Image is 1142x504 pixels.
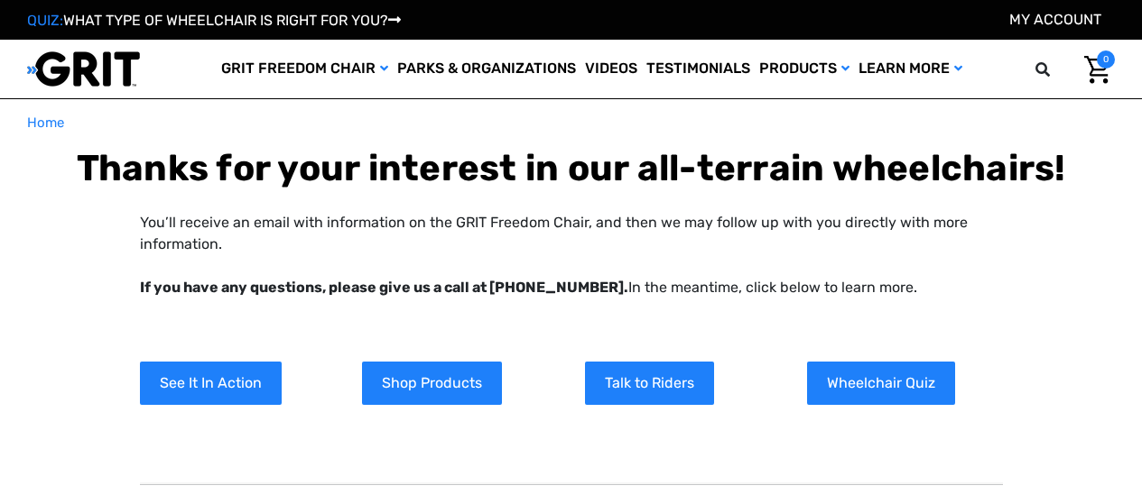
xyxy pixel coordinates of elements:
[27,12,63,29] span: QUIZ:
[27,113,64,133] a: Home
[854,40,967,98] a: Learn More
[217,40,393,98] a: GRIT Freedom Chair
[585,362,714,405] a: Talk to Riders
[580,40,642,98] a: Videos
[27,113,1115,133] nav: Breadcrumb
[140,279,628,296] strong: If you have any questions, please give us a call at [PHONE_NUMBER].
[27,50,140,87] img: GRIT All-Terrain Wheelchair and Mobility Equipment
[27,12,401,29] a: QUIZ:WHAT TYPE OF WHEELCHAIR IS RIGHT FOR YOU?
[642,40,755,98] a: Testimonials
[1009,11,1101,28] a: Account
[1097,50,1115,69] span: 0
[140,362,282,405] a: See It In Action
[77,147,1066,189] b: Thanks for your interest in our all-terrain wheelchairs!
[27,115,64,131] span: Home
[140,212,1003,298] p: You’ll receive an email with information on the GRIT Freedom Chair, and then we may follow up wit...
[393,40,580,98] a: Parks & Organizations
[1044,50,1071,88] input: Search
[1071,50,1115,88] a: Cart with 0 items
[807,362,955,405] a: Wheelchair Quiz
[1084,56,1110,84] img: Cart
[755,40,854,98] a: Products
[362,362,502,405] a: Shop Products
